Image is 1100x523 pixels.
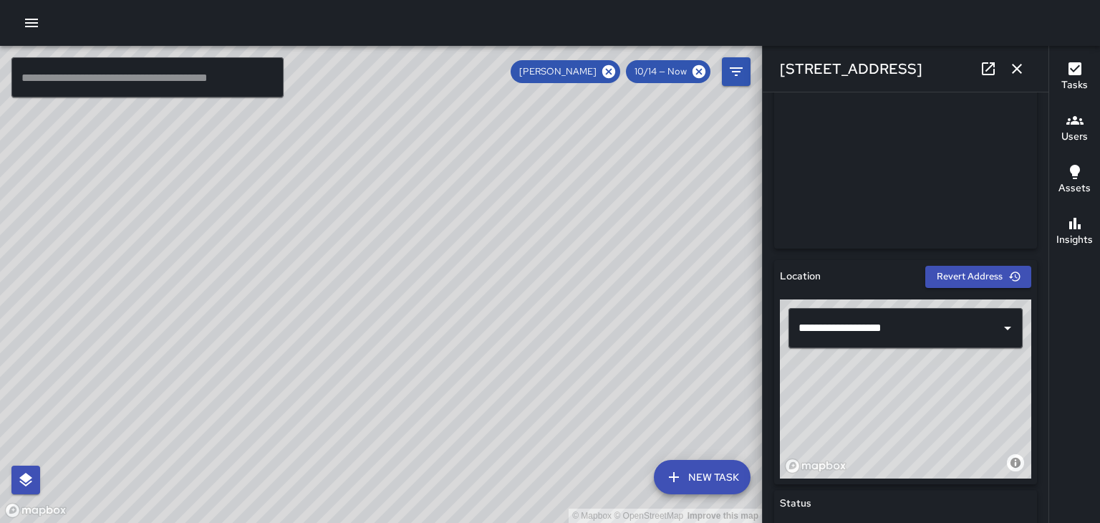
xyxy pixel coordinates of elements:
[1061,129,1088,145] h6: Users
[774,34,1037,249] img: request_images%2F553123a0-a910-11f0-a71e-d1628a1ca664
[1049,206,1100,258] button: Insights
[1061,77,1088,93] h6: Tasks
[626,64,695,79] span: 10/14 — Now
[780,269,821,284] h6: Location
[780,57,922,80] h6: [STREET_ADDRESS]
[511,64,605,79] span: [PERSON_NAME]
[654,460,751,494] button: New Task
[511,60,620,83] div: [PERSON_NAME]
[722,57,751,86] button: Filters
[1049,52,1100,103] button: Tasks
[780,496,811,512] h6: Status
[1058,181,1091,196] h6: Assets
[1049,103,1100,155] button: Users
[998,318,1018,338] button: Open
[626,60,710,83] div: 10/14 — Now
[1056,232,1093,248] h6: Insights
[1049,155,1100,206] button: Assets
[925,266,1031,288] button: Revert Address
